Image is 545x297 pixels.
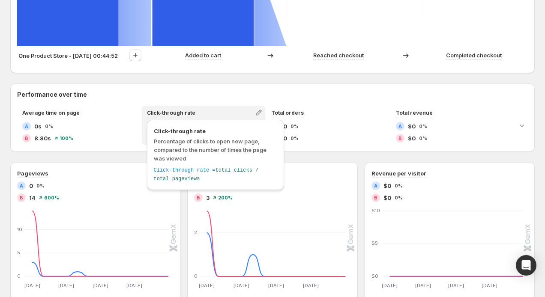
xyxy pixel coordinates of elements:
[398,124,402,129] h2: A
[290,136,299,141] span: 0%
[268,282,284,288] text: [DATE]
[20,195,23,200] h2: B
[382,282,398,288] text: [DATE]
[24,282,40,288] text: [DATE]
[36,183,45,188] span: 0%
[29,181,33,190] span: 0
[516,255,536,276] div: Open Intercom Messenger
[93,282,108,288] text: [DATE]
[398,136,402,141] h2: B
[371,241,378,247] text: $5
[17,169,48,178] h3: Pageviews
[154,138,267,162] span: Percentage of clicks to open new page, compared to the number of times the page was viewed
[17,273,21,279] text: 0
[313,51,364,59] p: Reached checkout
[396,110,433,116] span: Total revenue
[25,124,28,129] h2: A
[371,169,426,178] h3: Revenue per visitor
[18,51,118,60] p: One Product Store - [DATE] 00:44:52
[25,136,28,141] h2: B
[371,208,380,214] text: $10
[154,167,216,173] span: Click-through rate =
[17,226,22,232] text: 10
[446,51,502,59] p: Completed checkout
[194,273,198,279] text: 0
[206,193,210,202] span: 3
[371,273,378,279] text: $0
[17,90,528,99] h2: Performance over time
[45,124,53,129] span: 0%
[218,195,233,200] span: 200%
[383,181,391,190] span: $0
[395,183,403,188] span: 0%
[154,127,277,135] span: Click-through rate
[44,195,59,200] span: 600%
[303,282,319,288] text: [DATE]
[408,122,416,131] span: $0
[194,229,197,235] text: 2
[199,282,215,288] text: [DATE]
[234,282,249,288] text: [DATE]
[383,193,391,202] span: $0
[22,110,80,116] span: Average time on page
[17,249,20,255] text: 5
[374,195,377,200] h2: B
[197,195,200,200] h2: B
[415,282,431,288] text: [DATE]
[448,282,464,288] text: [DATE]
[271,110,304,116] span: Total orders
[374,183,377,188] h2: A
[60,136,73,141] span: 100%
[408,134,416,143] span: $0
[34,134,51,143] span: 8.80s
[290,124,299,129] span: 0%
[126,282,142,288] text: [DATE]
[147,110,195,116] span: Click-through rate
[34,122,42,131] span: 0s
[20,183,23,188] h2: A
[185,51,221,59] p: Added to cart
[419,136,427,141] span: 0%
[482,282,497,288] text: [DATE]
[29,193,36,202] span: 14
[395,195,403,200] span: 0%
[516,119,528,131] button: Expand chart
[419,124,427,129] span: 0%
[58,282,74,288] text: [DATE]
